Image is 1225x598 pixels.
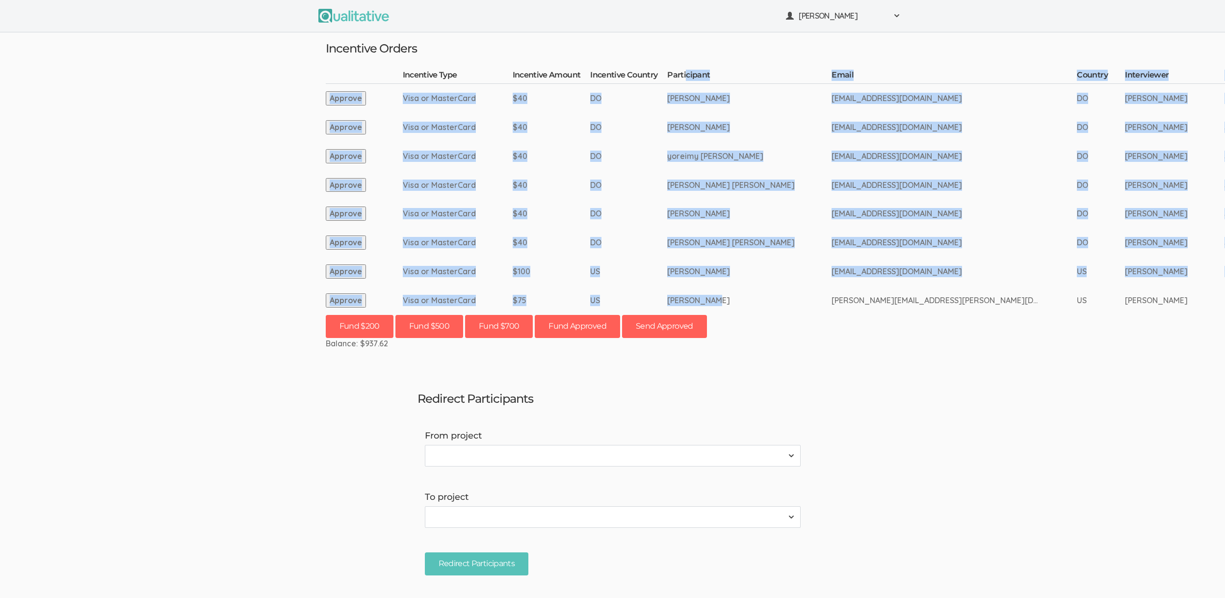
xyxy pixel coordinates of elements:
td: US [1077,286,1125,315]
td: DO [1077,199,1125,228]
td: Visa or MasterCard [403,171,513,200]
td: [PERSON_NAME] [667,199,832,228]
button: Approve [326,235,366,250]
td: DO [590,113,667,142]
td: $75 [513,286,591,315]
button: Approve [326,91,366,105]
td: $40 [513,171,591,200]
th: Country [1077,70,1125,83]
td: US [590,257,667,286]
h3: Incentive Orders [326,42,900,55]
td: Visa or MasterCard [403,257,513,286]
button: Fund $200 [326,315,393,338]
button: Approve [326,149,366,163]
td: [PERSON_NAME] [1125,142,1225,171]
button: Fund $700 [465,315,533,338]
th: Incentive Type [403,70,513,83]
td: [PERSON_NAME] [1125,228,1225,257]
button: Approve [326,264,366,279]
th: Incentive Amount [513,70,591,83]
td: DO [1077,142,1125,171]
td: $40 [513,199,591,228]
td: [PERSON_NAME] [1125,171,1225,200]
td: [EMAIL_ADDRESS][DOMAIN_NAME] [832,142,1077,171]
td: $40 [513,228,591,257]
td: [PERSON_NAME] [1125,257,1225,286]
td: [EMAIL_ADDRESS][DOMAIN_NAME] [832,257,1077,286]
button: Approve [326,207,366,221]
td: [PERSON_NAME] [PERSON_NAME] [667,228,832,257]
td: Visa or MasterCard [403,199,513,228]
td: [PERSON_NAME] [667,257,832,286]
td: [PERSON_NAME] [PERSON_NAME] [667,171,832,200]
td: yoreimy [PERSON_NAME] [667,142,832,171]
span: [PERSON_NAME] [799,10,887,22]
td: DO [590,228,667,257]
div: Balance: $937.62 [326,338,900,349]
td: [EMAIL_ADDRESS][DOMAIN_NAME] [832,84,1077,113]
button: Fund Approved [535,315,620,338]
td: DO [1077,228,1125,257]
td: [PERSON_NAME] [1125,199,1225,228]
button: Fund $500 [395,315,463,338]
td: DO [1077,113,1125,142]
td: Visa or MasterCard [403,142,513,171]
td: Visa or MasterCard [403,286,513,315]
td: $40 [513,142,591,171]
td: Visa or MasterCard [403,228,513,257]
button: Approve [326,178,366,192]
iframe: Chat Widget [1176,551,1225,598]
button: Approve [326,120,366,134]
h3: Redirect Participants [417,392,808,405]
button: [PERSON_NAME] [780,5,907,27]
td: [EMAIL_ADDRESS][DOMAIN_NAME] [832,171,1077,200]
td: [PERSON_NAME] [667,84,832,113]
th: Participant [667,70,832,83]
td: $40 [513,113,591,142]
th: Email [832,70,1077,83]
td: Visa or MasterCard [403,84,513,113]
td: [PERSON_NAME][EMAIL_ADDRESS][PERSON_NAME][DOMAIN_NAME] [832,286,1077,315]
td: DO [590,199,667,228]
td: [PERSON_NAME] [1125,286,1225,315]
td: [PERSON_NAME] [1125,113,1225,142]
td: $40 [513,84,591,113]
td: DO [1077,171,1125,200]
td: DO [590,142,667,171]
th: Incentive Country [590,70,667,83]
td: DO [590,84,667,113]
td: DO [1077,84,1125,113]
td: [EMAIL_ADDRESS][DOMAIN_NAME] [832,113,1077,142]
th: Interviewer [1125,70,1225,83]
label: From project [425,430,801,442]
td: Visa or MasterCard [403,113,513,142]
td: US [1077,257,1125,286]
label: To project [425,491,801,504]
td: [PERSON_NAME] [667,113,832,142]
td: [EMAIL_ADDRESS][DOMAIN_NAME] [832,228,1077,257]
td: $100 [513,257,591,286]
td: [PERSON_NAME] [1125,84,1225,113]
button: Approve [326,293,366,308]
input: Redirect Participants [425,552,529,575]
img: Qualitative [318,9,389,23]
button: Send Approved [622,315,707,338]
td: [PERSON_NAME] [667,286,832,315]
td: DO [590,171,667,200]
td: [EMAIL_ADDRESS][DOMAIN_NAME] [832,199,1077,228]
td: US [590,286,667,315]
